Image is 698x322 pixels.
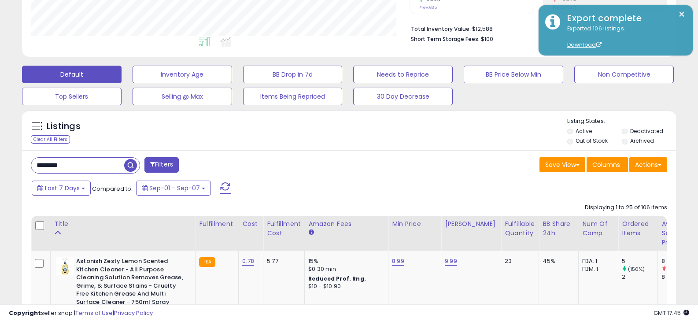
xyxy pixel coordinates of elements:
a: 0.78 [242,257,254,266]
div: Fulfillment [199,219,235,229]
b: Total Inventory Value: [411,25,471,33]
button: Top Sellers [22,88,122,105]
span: Columns [592,160,620,169]
a: Download [567,41,602,48]
button: Sep-01 - Sep-07 [136,181,211,196]
div: 45% [543,257,572,265]
a: Privacy Policy [114,309,153,317]
div: 5 [622,257,657,265]
small: FBA [199,257,215,267]
div: Title [54,219,192,229]
div: Clear All Filters [31,135,70,144]
a: 9.99 [445,257,457,266]
button: Items Being Repriced [243,88,343,105]
div: FBA: 1 [582,257,611,265]
button: Non Competitive [574,66,674,83]
div: Cost [242,219,259,229]
small: Amazon Fees. [308,229,314,237]
span: 2025-09-15 17:45 GMT [654,309,689,317]
div: Ordered Items [622,219,654,238]
div: [PERSON_NAME] [445,219,497,229]
button: Inventory Age [133,66,232,83]
button: Columns [587,157,628,172]
div: 5.77 [267,257,298,265]
p: Listing States: [567,117,676,126]
div: FBM: 1 [582,265,611,273]
label: Active [576,127,592,135]
li: $12,588 [411,23,661,33]
div: 2 [622,273,657,281]
div: Exported 106 listings. [561,25,686,49]
div: 8.92 [661,257,697,265]
div: Amazon Fees [308,219,384,229]
b: Astonish Zesty Lemon Scented Kitchen Cleaner - All Purpose Cleaning Solution Removes Grease, Grim... [76,257,183,317]
span: Sep-01 - Sep-07 [149,184,200,192]
img: 31RiL4yA4gL._SL40_.jpg [56,257,74,275]
div: 15% [308,257,381,265]
div: 8.99 [661,273,697,281]
button: BB Drop in 7d [243,66,343,83]
small: Prev: 635 [419,5,437,10]
div: Avg Selling Price [661,219,694,247]
button: Actions [629,157,667,172]
span: Last 7 Days [45,184,80,192]
button: 30 Day Decrease [353,88,453,105]
span: $100 [481,35,493,43]
button: Last 7 Days [32,181,91,196]
button: Default [22,66,122,83]
h5: Listings [47,120,81,133]
div: Min Price [392,219,437,229]
a: 8.99 [392,257,404,266]
button: × [678,9,685,20]
label: Out of Stock [576,137,608,144]
div: 23 [505,257,532,265]
div: BB Share 24h. [543,219,575,238]
button: Needs to Reprice [353,66,453,83]
a: Terms of Use [75,309,113,317]
div: Num of Comp. [582,219,614,238]
strong: Copyright [9,309,41,317]
div: $0.30 min [308,265,381,273]
button: Save View [539,157,585,172]
div: $10 - $10.90 [308,283,381,290]
button: BB Price Below Min [464,66,563,83]
label: Archived [630,137,654,144]
div: Fulfillable Quantity [505,219,535,238]
div: Displaying 1 to 25 of 106 items [585,204,667,212]
b: Reduced Prof. Rng. [308,275,366,282]
div: Fulfillment Cost [267,219,301,238]
button: Selling @ Max [133,88,232,105]
button: Filters [144,157,179,173]
b: Short Term Storage Fees: [411,35,480,43]
small: (150%) [628,266,645,273]
label: Deactivated [630,127,663,135]
div: seller snap | | [9,309,153,318]
span: Compared to: [92,185,133,193]
div: Export complete [561,12,686,25]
